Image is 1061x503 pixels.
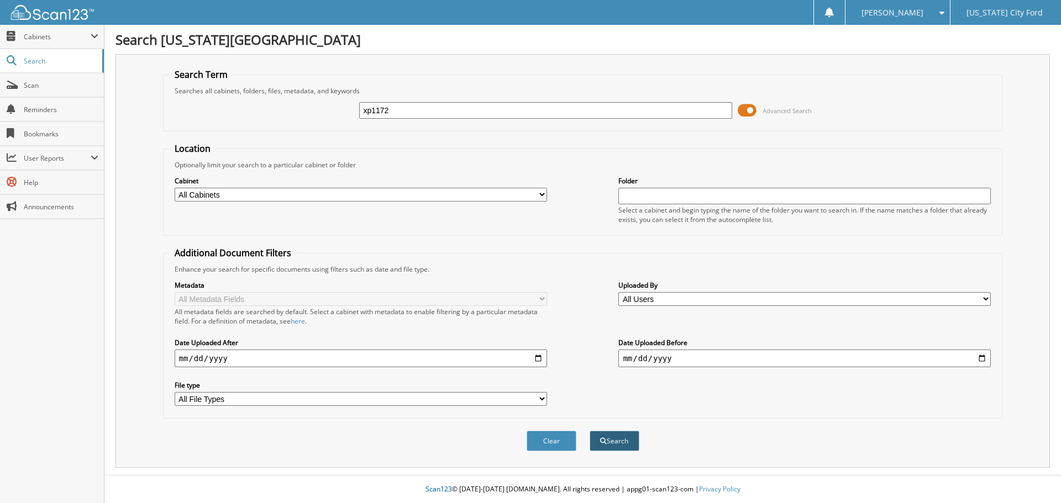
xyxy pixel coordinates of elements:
[169,264,997,274] div: Enhance your search for specific documents using filters such as date and file type.
[967,9,1043,16] span: [US_STATE] City Ford
[24,56,97,66] span: Search
[24,153,91,163] span: User Reports
[169,247,297,259] legend: Additional Document Filters
[169,86,997,96] div: Searches all cabinets, folders, files, metadata, and keywords
[24,202,98,211] span: Announcements
[1006,450,1061,503] iframe: Chat Widget
[24,129,98,139] span: Bookmarks
[24,178,98,187] span: Help
[175,380,547,390] label: File type
[175,307,547,326] div: All metadata fields are searched by default. Select a cabinet with metadata to enable filtering b...
[527,431,576,451] button: Clear
[426,484,452,494] span: Scan123
[169,160,997,170] div: Optionally limit your search to a particular cabinet or folder
[618,338,991,347] label: Date Uploaded Before
[618,176,991,186] label: Folder
[169,142,216,155] legend: Location
[115,30,1050,49] h1: Search [US_STATE][GEOGRAPHIC_DATA]
[104,476,1061,503] div: © [DATE]-[DATE] [DOMAIN_NAME]. All rights reserved | appg01-scan123-com |
[169,68,233,81] legend: Search Term
[618,350,991,367] input: end
[699,484,740,494] a: Privacy Policy
[862,9,923,16] span: [PERSON_NAME]
[24,32,91,41] span: Cabinets
[175,280,547,290] label: Metadata
[763,107,812,115] span: Advanced Search
[175,338,547,347] label: Date Uploaded After
[618,205,991,224] div: Select a cabinet and begin typing the name of the folder you want to search in. If the name match...
[11,5,94,20] img: scan123-logo-white.svg
[291,316,305,326] a: here
[175,350,547,367] input: start
[24,105,98,114] span: Reminders
[618,280,991,290] label: Uploaded By
[590,431,639,451] button: Search
[24,81,98,90] span: Scan
[175,176,547,186] label: Cabinet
